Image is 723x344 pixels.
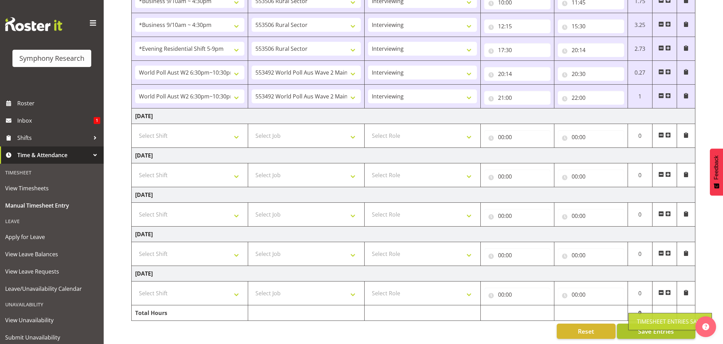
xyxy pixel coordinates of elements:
a: Leave/Unavailability Calendar [2,280,102,297]
span: View Leave Requests [5,266,98,277]
span: Reset [578,327,594,336]
a: View Timesheets [2,180,102,197]
button: Save Entries [617,324,695,339]
input: Click to select... [484,209,551,223]
span: Submit Unavailability [5,332,98,343]
button: Reset [557,324,616,339]
input: Click to select... [558,43,624,57]
input: Click to select... [558,130,624,144]
span: 1 [94,117,100,124]
td: 0 [628,163,652,187]
input: Click to select... [558,170,624,183]
a: Apply for Leave [2,228,102,246]
a: Manual Timesheet Entry [2,197,102,214]
input: Click to select... [484,19,551,33]
td: 0.27 [628,61,652,85]
input: Click to select... [558,288,624,302]
span: View Unavailability [5,315,98,325]
span: Feedback [713,155,720,180]
span: Save Entries [638,327,674,336]
a: View Leave Balances [2,246,102,263]
td: 0 [628,281,652,305]
input: Click to select... [484,43,551,57]
input: Click to select... [484,91,551,105]
span: View Timesheets [5,183,98,193]
div: Timesheet Entries Save [637,317,703,326]
td: 9 [628,305,652,321]
input: Click to select... [558,67,624,81]
input: Click to select... [558,19,624,33]
span: View Leave Balances [5,249,98,259]
div: Symphony Research [19,53,84,64]
td: 0 [628,203,652,227]
span: Shifts [17,133,90,143]
a: View Unavailability [2,312,102,329]
td: 1 [628,85,652,108]
div: Timesheet [2,165,102,180]
div: Unavailability [2,297,102,312]
td: [DATE] [132,148,695,163]
td: [DATE] [132,266,695,281]
td: Total Hours [132,305,248,321]
span: Manual Timesheet Entry [5,200,98,211]
input: Click to select... [558,248,624,262]
div: Leave [2,214,102,228]
a: View Leave Requests [2,263,102,280]
input: Click to select... [484,67,551,81]
span: Apply for Leave [5,232,98,242]
td: 0 [628,242,652,266]
td: [DATE] [132,108,695,124]
span: Inbox [17,115,94,126]
span: Time & Attendance [17,150,90,160]
input: Click to select... [484,170,551,183]
td: [DATE] [132,227,695,242]
td: [DATE] [132,187,695,203]
span: Leave/Unavailability Calendar [5,284,98,294]
button: Feedback - Show survey [710,149,723,195]
img: help-xxl-2.png [702,323,709,330]
td: 3.25 [628,13,652,37]
td: 2.73 [628,37,652,61]
span: Roster [17,98,100,108]
input: Click to select... [484,288,551,302]
img: Rosterit website logo [5,17,62,31]
input: Click to select... [558,209,624,223]
input: Click to select... [484,130,551,144]
td: 0 [628,124,652,148]
input: Click to select... [558,91,624,105]
input: Click to select... [484,248,551,262]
